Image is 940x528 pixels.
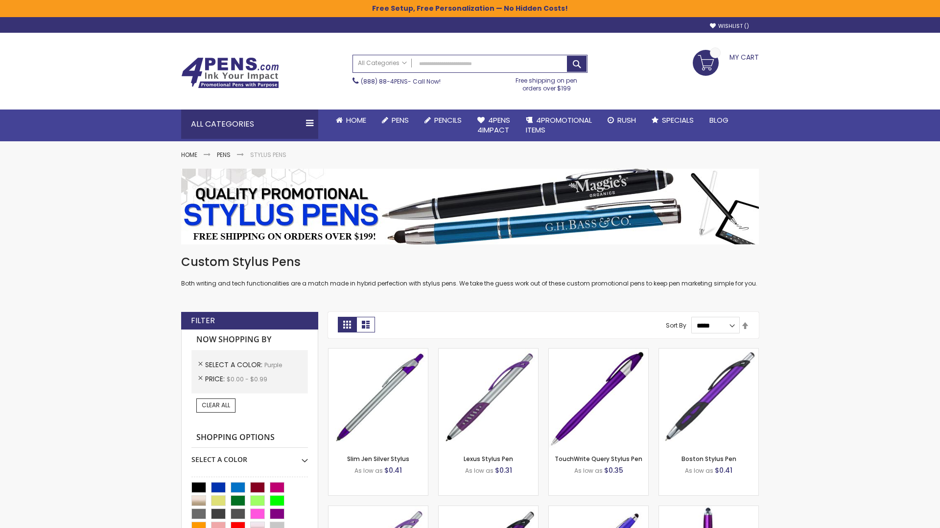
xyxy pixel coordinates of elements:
[600,110,644,131] a: Rush
[346,115,366,125] span: Home
[358,59,407,67] span: All Categories
[644,110,702,131] a: Specials
[495,465,512,475] span: $0.31
[392,115,409,125] span: Pens
[702,110,736,131] a: Blog
[715,465,732,475] span: $0.41
[205,374,227,384] span: Price
[181,110,318,139] div: All Categories
[250,151,286,159] strong: Stylus Pens
[439,349,538,448] img: Lexus Stylus Pen-Purple
[662,115,694,125] span: Specials
[227,375,267,383] span: $0.00 - $0.99
[434,115,462,125] span: Pencils
[549,349,648,448] img: TouchWrite Query Stylus Pen-Purple
[464,455,513,463] a: Lexus Stylus Pen
[353,55,412,71] a: All Categories
[617,115,636,125] span: Rush
[191,448,308,464] div: Select A Color
[470,110,518,141] a: 4Pens4impact
[526,115,592,135] span: 4PROMOTIONAL ITEMS
[181,254,759,270] h1: Custom Stylus Pens
[710,22,749,30] a: Wishlist
[477,115,510,135] span: 4Pens 4impact
[181,254,759,288] div: Both writing and tech functionalities are a match made in hybrid perfection with stylus pens. We ...
[361,77,408,86] a: (888) 88-4PENS
[659,349,758,448] img: Boston Stylus Pen-Purple
[666,321,686,330] label: Sort By
[681,455,736,463] a: Boston Stylus Pen
[555,455,642,463] a: TouchWrite Query Stylus Pen
[685,466,713,475] span: As low as
[347,455,409,463] a: Slim Jen Silver Stylus
[374,110,417,131] a: Pens
[518,110,600,141] a: 4PROMOTIONALITEMS
[354,466,383,475] span: As low as
[439,348,538,356] a: Lexus Stylus Pen-Purple
[465,466,493,475] span: As low as
[659,506,758,514] a: TouchWrite Command Stylus Pen-Purple
[328,110,374,131] a: Home
[338,317,356,332] strong: Grid
[191,315,215,326] strong: Filter
[361,77,441,86] span: - Call Now!
[506,73,588,92] div: Free shipping on pen orders over $199
[196,398,235,412] a: Clear All
[181,57,279,88] img: 4Pens Custom Pens and Promotional Products
[181,169,759,244] img: Stylus Pens
[264,361,282,369] span: Purple
[549,506,648,514] a: Sierra Stylus Twist Pen-Purple
[191,427,308,448] strong: Shopping Options
[604,465,623,475] span: $0.35
[384,465,402,475] span: $0.41
[549,348,648,356] a: TouchWrite Query Stylus Pen-Purple
[205,360,264,370] span: Select A Color
[329,349,428,448] img: Slim Jen Silver Stylus-Purple
[191,330,308,350] strong: Now Shopping by
[709,115,728,125] span: Blog
[217,151,231,159] a: Pens
[439,506,538,514] a: Lexus Metallic Stylus Pen-Purple
[202,401,230,409] span: Clear All
[329,506,428,514] a: Boston Silver Stylus Pen-Purple
[574,466,603,475] span: As low as
[659,348,758,356] a: Boston Stylus Pen-Purple
[329,348,428,356] a: Slim Jen Silver Stylus-Purple
[417,110,470,131] a: Pencils
[181,151,197,159] a: Home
